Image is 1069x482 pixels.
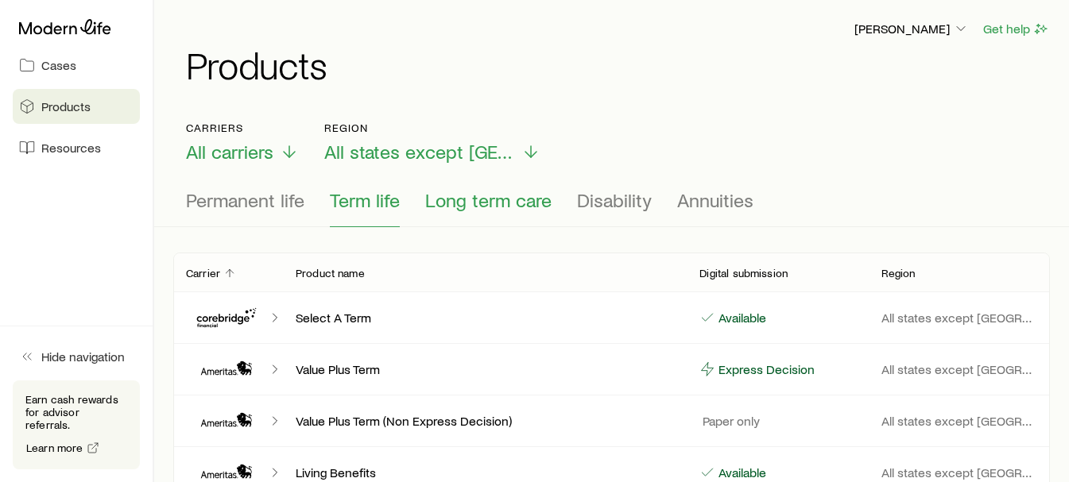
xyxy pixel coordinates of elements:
p: Living Benefits [296,465,674,480]
p: Digital submission [699,267,788,280]
button: RegionAll states except [GEOGRAPHIC_DATA] [324,121,540,164]
p: [PERSON_NAME] [854,21,969,37]
p: Paper only [699,413,760,429]
p: Region [881,267,916,280]
span: Term life [330,189,400,211]
span: Annuities [677,189,753,211]
button: Hide navigation [13,339,140,374]
p: Region [324,121,540,134]
span: Disability [577,189,652,211]
button: CarriersAll carriers [186,121,299,164]
div: Product types [186,189,1037,227]
div: Earn cash rewards for advisor referrals.Learn more [13,380,140,469]
h1: Products [186,45,1050,83]
p: Available [715,310,766,326]
span: Products [41,98,91,114]
a: Products [13,89,140,124]
p: All states except [GEOGRAPHIC_DATA] [881,465,1037,480]
span: Hide navigation [41,349,125,364]
p: Carrier [186,267,220,280]
span: Long term care [425,189,552,211]
span: Learn more [26,442,83,453]
p: Earn cash rewards for advisor referrals. [25,393,127,431]
p: All states except [GEOGRAPHIC_DATA] [881,310,1037,326]
p: All states except [GEOGRAPHIC_DATA] [881,361,1037,377]
a: Cases [13,48,140,83]
p: Express Decision [715,361,815,377]
span: All states except [GEOGRAPHIC_DATA] [324,141,515,163]
p: Carriers [186,121,299,134]
span: Resources [41,140,101,156]
p: Product name [296,267,365,280]
span: All carriers [186,141,273,163]
p: Value Plus Term [296,361,674,377]
p: Available [715,465,766,480]
p: Select A Term [296,310,674,326]
span: Cases [41,57,76,73]
a: Resources [13,130,140,165]
p: Value Plus Term (Non Express Decision) [296,413,674,429]
span: Permanent life [186,189,304,211]
p: All states except [GEOGRAPHIC_DATA] [881,413,1037,429]
button: Get help [982,20,1050,38]
button: [PERSON_NAME] [854,20,970,39]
